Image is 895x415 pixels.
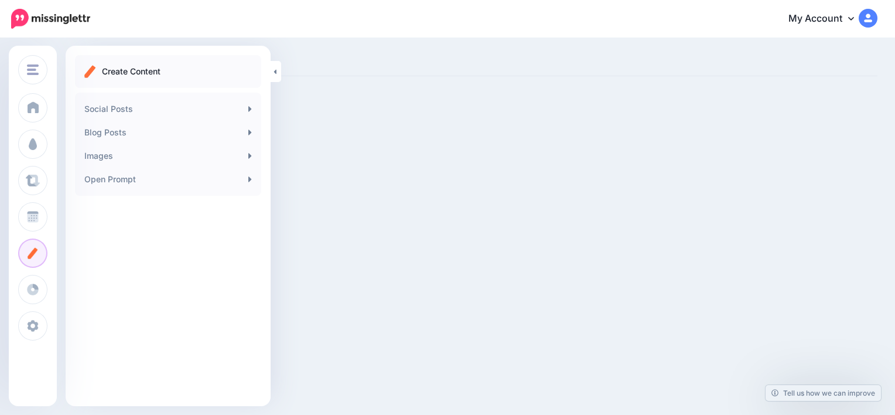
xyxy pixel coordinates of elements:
[27,64,39,75] img: menu.png
[80,144,257,168] a: Images
[80,121,257,144] a: Blog Posts
[80,97,257,121] a: Social Posts
[80,168,257,191] a: Open Prompt
[777,5,877,33] a: My Account
[102,64,160,79] p: Create Content
[766,385,881,401] a: Tell us how we can improve
[84,65,96,78] img: create.png
[11,9,90,29] img: Missinglettr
